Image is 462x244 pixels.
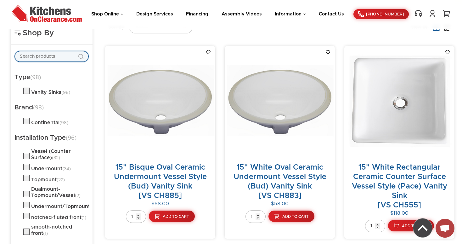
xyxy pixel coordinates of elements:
[82,216,86,220] span: (1)
[75,194,81,198] span: (2)
[14,51,89,62] input: Search products
[271,201,289,206] strong: $58.00
[225,46,335,156] img: CH883_1.1.jpg
[436,219,454,238] a: Open chat
[163,215,189,218] span: Add To Cart
[14,73,89,81] h5: Type
[61,90,70,95] span: (98)
[136,12,173,16] a: Design Services
[11,5,82,22] img: Kitchens On Clearance
[14,28,89,38] h4: Shop By
[105,46,215,156] img: CH885_1.1.jpg
[275,12,306,16] a: Information
[390,211,408,216] strong: $118.00
[31,214,86,221] div: notched-fluted front
[366,12,404,16] span: [PHONE_NUMBER]
[30,75,41,80] span: (98)
[14,104,89,112] h5: Brand
[31,224,87,236] div: smooth-notched front
[31,89,70,96] div: Vanity Sinks
[282,215,309,218] span: Add To Cart
[353,9,409,19] a: [PHONE_NUMBER]
[352,164,447,209] a: 15" White Rectangular Ceramic Counter Surface Vessel Style (Pace) Vanity Sink[VS CH555]
[31,166,71,172] div: Undermount
[91,12,123,16] a: Shop Online
[413,218,432,237] img: Back to top
[76,52,86,61] button: Search
[186,12,208,16] a: Financing
[319,12,344,16] a: Contact Us
[31,177,65,183] div: Topmount
[268,211,314,222] a: Add To Cart
[149,211,195,222] a: Add To Cart
[234,164,326,200] a: 15" White Oval Ceramic Undermount Vessel Style (Bud) Vanity Sink[VS CH883]
[66,135,76,141] span: (96)
[52,156,60,160] span: (32)
[43,231,48,236] span: (1)
[33,105,44,111] span: (98)
[344,46,454,156] img: prodmain_88156_CH555_1.1.1.jpg
[402,224,428,228] span: Add To Cart
[222,12,262,16] a: Assembly Videos
[114,164,207,200] a: 15" Bisque Oval Ceramic Undermount Vessel Style (Bud) Vanity Sink[VS CH885]
[31,148,87,161] div: Vessel (Counter Surface)
[388,220,434,231] a: Add To Cart
[62,167,71,171] span: (34)
[31,203,87,210] div: Undermount/Topmount
[57,178,65,182] span: (22)
[31,186,87,199] div: Dualmount-Topmount/Vessel
[59,121,68,125] span: (98)
[14,134,89,142] h5: Installation Type
[151,201,169,206] strong: $58.00
[31,119,68,126] div: Continental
